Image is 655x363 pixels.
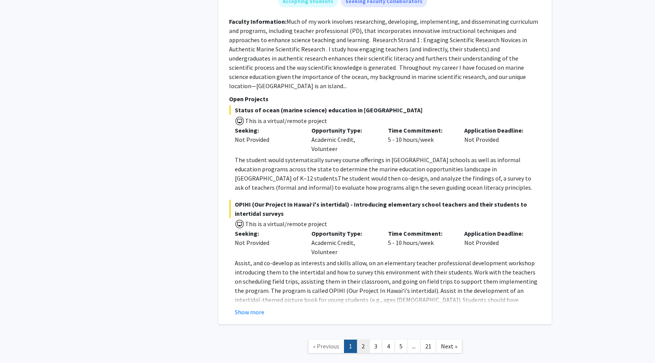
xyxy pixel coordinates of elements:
[357,340,370,353] a: 2
[464,126,529,135] p: Application Deadline:
[382,340,395,353] a: 4
[229,18,287,25] b: Faculty Information:
[235,135,300,144] div: Not Provided
[388,229,453,238] p: Time Commitment:
[244,220,327,228] span: This is a virtual/remote project
[344,340,357,353] a: 1
[412,342,416,350] span: ...
[235,238,300,247] div: Not Provided
[235,258,541,323] p: Assist, and co-develop as interests and skills allow, on an elementary teacher professional devel...
[311,126,377,135] p: Opportunity Type:
[458,229,535,256] div: Not Provided
[458,126,535,153] div: Not Provided
[229,200,541,218] span: OPIHI (Our Project In Hawai‘i's intertidal) - Introducing elementary school teachers and their st...
[420,340,436,353] a: 21
[308,340,344,353] a: Previous Page
[313,342,339,350] span: « Previous
[6,329,33,357] iframe: Chat
[235,229,300,238] p: Seeking:
[369,340,382,353] a: 3
[388,126,453,135] p: Time Commitment:
[382,126,459,153] div: 5 - 10 hours/week
[229,18,538,90] fg-read-more: Much of my work involves researching, developing, implementing, and disseminating curriculum and ...
[235,307,264,317] button: Show more
[229,94,541,103] p: Open Projects
[229,105,541,115] span: Status of ocean (marine science) education in [GEOGRAPHIC_DATA]
[244,117,327,125] span: This is a virtual/remote project
[218,332,552,363] nav: Page navigation
[235,174,532,191] span: The student would then co-design, and analyze the findings of, a survey to ask of teachers (forma...
[436,340,462,353] a: Next
[235,155,541,192] p: The student would systematically survey course offerings in [GEOGRAPHIC_DATA] schools as well as ...
[235,126,300,135] p: Seeking:
[441,342,457,350] span: Next »
[306,229,382,256] div: Academic Credit, Volunteer
[306,126,382,153] div: Academic Credit, Volunteer
[395,340,408,353] a: 5
[311,229,377,238] p: Opportunity Type:
[464,229,529,238] p: Application Deadline:
[382,229,459,256] div: 5 - 10 hours/week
